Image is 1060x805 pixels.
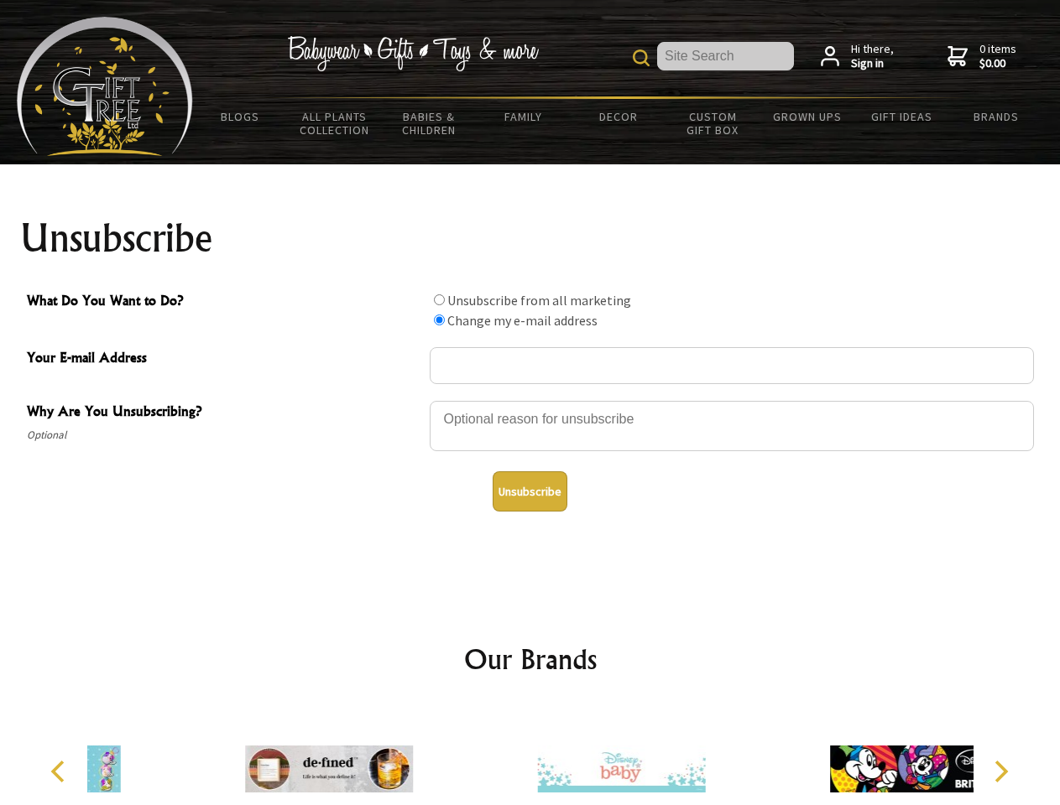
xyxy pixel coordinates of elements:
[477,99,572,134] a: Family
[854,99,949,134] a: Gift Ideas
[851,56,894,71] strong: Sign in
[982,753,1019,790] button: Next
[760,99,854,134] a: Grown Ups
[657,42,794,70] input: Site Search
[447,292,631,309] label: Unsubscribe from all marketing
[493,471,567,512] button: Unsubscribe
[571,99,666,134] a: Decor
[287,36,539,71] img: Babywear - Gifts - Toys & more
[288,99,383,148] a: All Plants Collection
[851,42,894,71] span: Hi there,
[948,42,1016,71] a: 0 items$0.00
[666,99,760,148] a: Custom Gift Box
[17,17,193,156] img: Babyware - Gifts - Toys and more...
[979,56,1016,71] strong: $0.00
[633,49,650,66] img: product search
[949,99,1044,134] a: Brands
[27,290,421,314] span: What Do You Want to Do?
[382,99,477,148] a: Babies & Children
[27,401,421,425] span: Why Are You Unsubscribing?
[42,753,79,790] button: Previous
[434,294,445,305] input: What Do You Want to Do?
[193,99,288,134] a: BLOGS
[20,218,1041,258] h1: Unsubscribe
[430,401,1034,451] textarea: Why Are You Unsubscribing?
[34,639,1027,679] h2: Our Brands
[430,347,1034,384] input: Your E-mail Address
[447,312,598,329] label: Change my e-mail address
[27,347,421,371] span: Your E-mail Address
[434,314,445,325] input: What Do You Want to Do?
[979,41,1016,71] span: 0 items
[27,425,421,445] span: Optional
[821,42,894,71] a: Hi there,Sign in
